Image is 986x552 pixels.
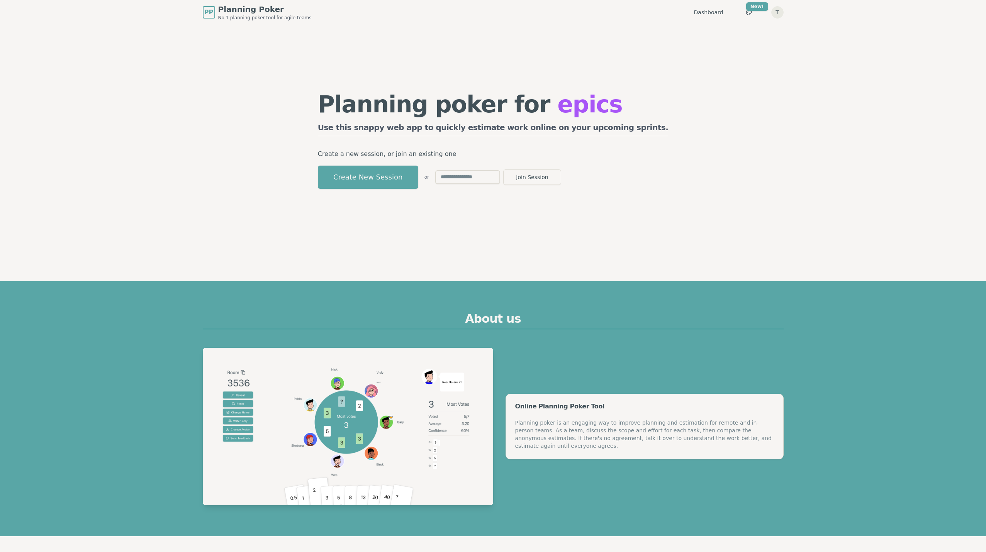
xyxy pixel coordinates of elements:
a: Dashboard [694,8,723,16]
p: Create a new session, or join an existing one [318,149,669,159]
div: Planning poker is an engaging way to improve planning and estimation for remote and in-person tea... [515,419,774,450]
div: Online Planning Poker Tool [515,403,774,410]
h1: Planning poker for [318,93,669,116]
span: No.1 planning poker tool for agile teams [218,15,312,21]
button: T [771,6,784,19]
a: PPPlanning PokerNo.1 planning poker tool for agile teams [203,4,312,21]
span: or [424,174,429,180]
span: PP [204,8,213,17]
h2: Use this snappy web app to quickly estimate work online on your upcoming sprints. [318,122,669,136]
button: New! [742,5,756,19]
button: Join Session [503,169,561,185]
h2: About us [203,312,784,329]
button: Create New Session [318,166,418,189]
span: Planning Poker [218,4,312,15]
div: New! [746,2,768,11]
img: Planning Poker example session [203,348,493,505]
span: epics [557,91,622,118]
